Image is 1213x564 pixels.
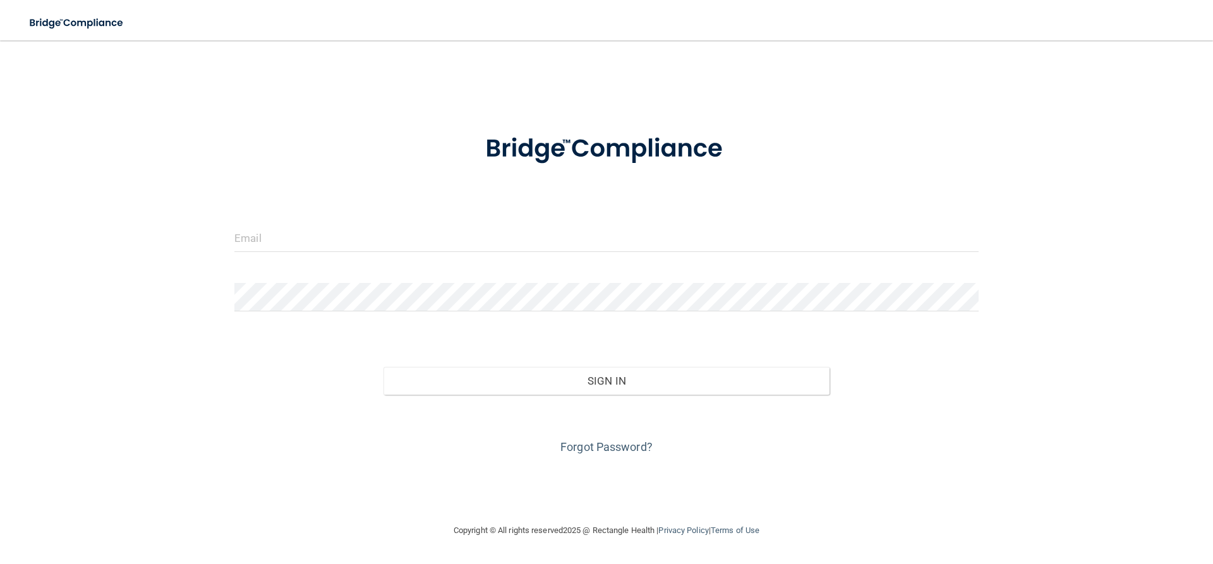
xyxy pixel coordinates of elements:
[459,116,754,182] img: bridge_compliance_login_screen.278c3ca4.svg
[711,525,759,535] a: Terms of Use
[376,510,837,551] div: Copyright © All rights reserved 2025 @ Rectangle Health | |
[234,224,979,252] input: Email
[383,367,830,395] button: Sign In
[560,440,653,453] a: Forgot Password?
[658,525,708,535] a: Privacy Policy
[19,10,135,36] img: bridge_compliance_login_screen.278c3ca4.svg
